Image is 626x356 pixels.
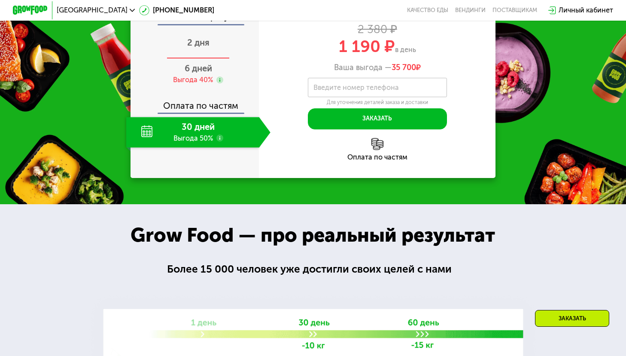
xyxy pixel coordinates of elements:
div: поставщикам [492,7,537,14]
div: Заказать [535,310,609,327]
div: Более 15 000 человек уже достигли своих целей с нами [167,261,459,277]
div: 2 380 ₽ [259,25,495,34]
a: [PHONE_NUMBER] [139,5,214,15]
div: Ваша выгода — [259,63,495,72]
a: Качество еды [407,7,448,14]
img: l6xcnZfty9opOoJh.png [371,138,383,150]
button: Заказать [308,108,447,129]
span: 1 190 ₽ [339,37,395,56]
a: Вендинги [455,7,486,14]
div: Оплата по частям [131,93,259,113]
label: Введите номер телефона [313,85,399,90]
span: в день [395,46,416,54]
div: Grow Food — про реальный результат [116,221,511,250]
span: 2 дня [187,37,210,48]
div: Для уточнения деталей заказа и доставки [308,99,447,106]
span: ₽ [392,63,421,72]
div: Выгода 40% [173,75,213,85]
div: Личный кабинет [559,5,613,15]
span: 35 700 [392,63,416,72]
span: 6 дней [185,63,212,74]
div: Оплата сразу [131,12,259,24]
div: Оплата по частям [259,154,495,161]
span: [GEOGRAPHIC_DATA] [57,7,128,14]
